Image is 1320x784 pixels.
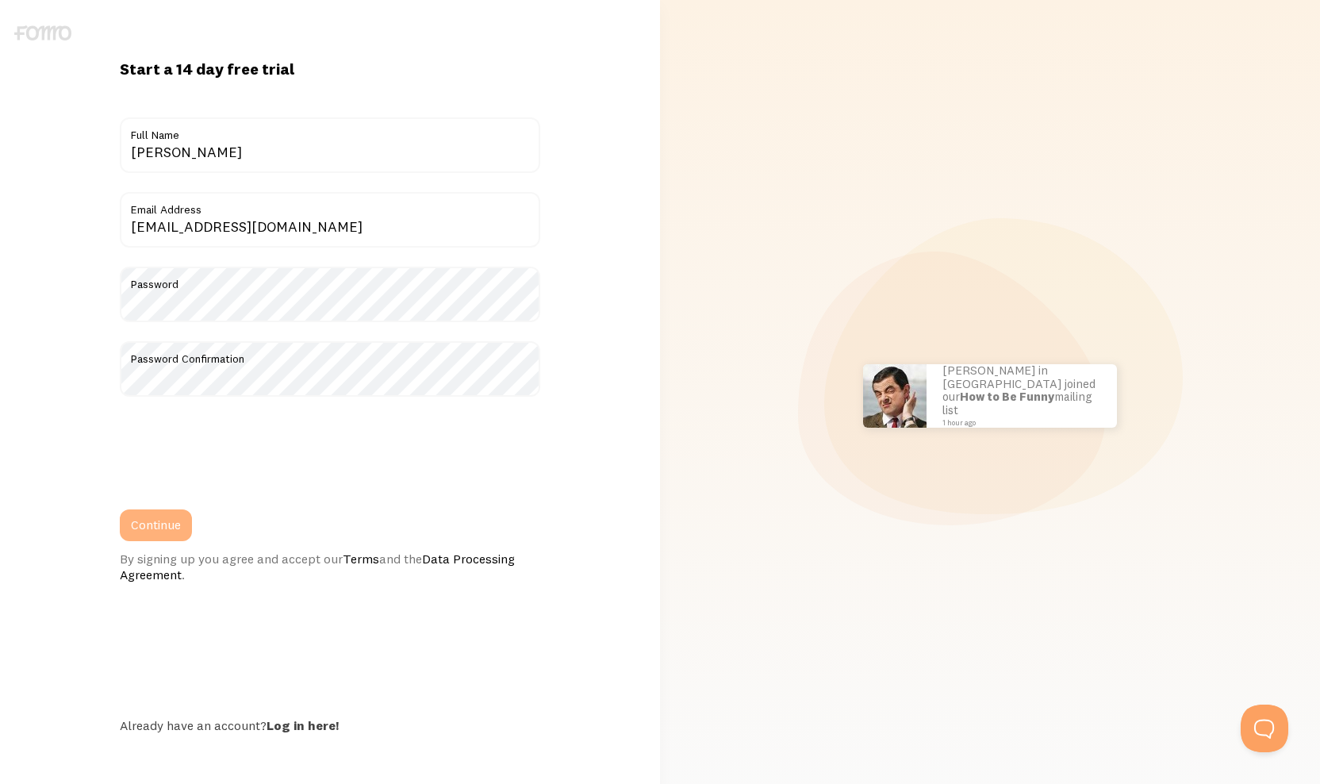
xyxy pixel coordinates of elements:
[120,267,541,294] label: Password
[120,192,541,219] label: Email Address
[14,25,71,40] img: fomo-logo-gray-b99e0e8ada9f9040e2984d0d95b3b12da0074ffd48d1e5cb62ac37fc77b0b268.svg
[343,551,379,567] a: Terms
[120,551,541,582] div: By signing up you agree and accept our and the .
[120,509,192,541] button: Continue
[120,341,541,368] label: Password Confirmation
[120,117,541,144] label: Full Name
[120,551,515,582] a: Data Processing Agreement
[120,416,361,478] iframe: reCAPTCHA
[120,717,541,733] div: Already have an account?
[267,717,339,733] a: Log in here!
[120,59,541,79] h1: Start a 14 day free trial
[1241,705,1288,752] iframe: Help Scout Beacon - Open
